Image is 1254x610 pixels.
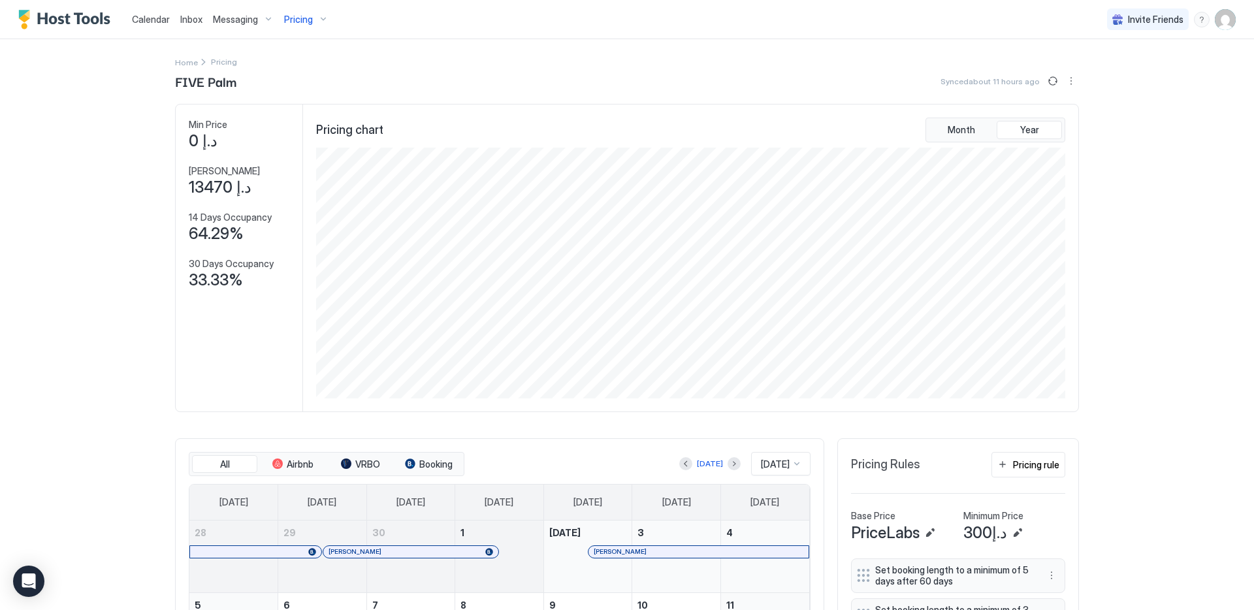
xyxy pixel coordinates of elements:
[308,496,336,508] span: [DATE]
[1045,73,1061,89] button: Sync prices
[1128,14,1183,25] span: Invite Friends
[761,458,790,470] span: [DATE]
[549,527,581,538] span: [DATE]
[189,452,464,477] div: tab-group
[632,521,720,545] a: October 3, 2025
[929,121,994,139] button: Month
[287,458,313,470] span: Airbnb
[189,521,278,593] td: September 28, 2025
[175,71,236,91] span: FIVE Palm
[189,165,260,177] span: [PERSON_NAME]
[1215,9,1236,30] div: User profile
[195,527,206,538] span: 28
[328,455,393,474] button: VRBO
[560,485,615,520] a: Thursday
[851,523,920,543] span: PriceLabs
[180,12,202,26] a: Inbox
[1044,568,1059,583] button: More options
[206,485,261,520] a: Sunday
[543,521,632,593] td: October 2, 2025
[948,124,975,136] span: Month
[283,527,296,538] span: 29
[695,456,725,472] button: [DATE]
[396,496,425,508] span: [DATE]
[963,523,1007,543] span: د.إ300
[189,212,272,223] span: 14 Days Occupancy
[329,547,493,556] div: [PERSON_NAME]
[997,121,1062,139] button: Year
[175,55,198,69] a: Home
[329,547,381,556] span: [PERSON_NAME]
[991,452,1065,477] button: Pricing rule
[175,57,198,67] span: Home
[460,527,464,538] span: 1
[213,14,258,25] span: Messaging
[485,496,513,508] span: [DATE]
[1020,124,1039,136] span: Year
[875,564,1031,587] span: Set booking length to a minimum of 5 days after 60 days
[175,55,198,69] div: Breadcrumb
[922,525,938,541] button: Edit
[260,455,325,474] button: Airbnb
[189,224,244,244] span: 64.29%
[1013,458,1059,472] div: Pricing rule
[726,527,733,538] span: 4
[211,57,237,67] span: Breadcrumb
[220,458,230,470] span: All
[737,485,792,520] a: Saturday
[1063,73,1079,89] button: More options
[189,119,227,131] span: Min Price
[721,521,809,545] a: October 4, 2025
[284,14,313,25] span: Pricing
[728,457,741,470] button: Next month
[472,485,526,520] a: Wednesday
[637,527,644,538] span: 3
[851,558,1065,593] div: Set booking length to a minimum of 5 days after 60 days menu
[851,510,895,522] span: Base Price
[649,485,704,520] a: Friday
[594,547,803,556] div: [PERSON_NAME]
[18,10,116,29] a: Host Tools Logo
[132,14,170,25] span: Calendar
[189,131,217,151] span: د.إ 0
[594,547,647,556] span: [PERSON_NAME]
[925,118,1065,142] div: tab-group
[366,521,455,593] td: September 30, 2025
[189,258,274,270] span: 30 Days Occupancy
[1194,12,1210,27] div: menu
[316,123,383,138] span: Pricing chart
[295,485,349,520] a: Monday
[632,521,721,593] td: October 3, 2025
[455,521,543,545] a: October 1, 2025
[544,521,632,545] a: October 2, 2025
[219,496,248,508] span: [DATE]
[940,76,1040,86] span: Synced about 11 hours ago
[697,458,723,470] div: [DATE]
[679,457,692,470] button: Previous month
[662,496,691,508] span: [DATE]
[192,455,257,474] button: All
[180,14,202,25] span: Inbox
[189,178,251,197] span: د.إ 13470
[278,521,367,593] td: September 29, 2025
[13,566,44,597] div: Open Intercom Messenger
[396,455,461,474] button: Booking
[419,458,453,470] span: Booking
[963,510,1023,522] span: Minimum Price
[455,521,544,593] td: October 1, 2025
[189,270,243,290] span: 33.33%
[1010,525,1025,541] button: Edit
[573,496,602,508] span: [DATE]
[278,521,366,545] a: September 29, 2025
[720,521,809,593] td: October 4, 2025
[132,12,170,26] a: Calendar
[1063,73,1079,89] div: menu
[1044,568,1059,583] div: menu
[367,521,455,545] a: September 30, 2025
[189,521,278,545] a: September 28, 2025
[372,527,385,538] span: 30
[750,496,779,508] span: [DATE]
[355,458,380,470] span: VRBO
[851,457,920,472] span: Pricing Rules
